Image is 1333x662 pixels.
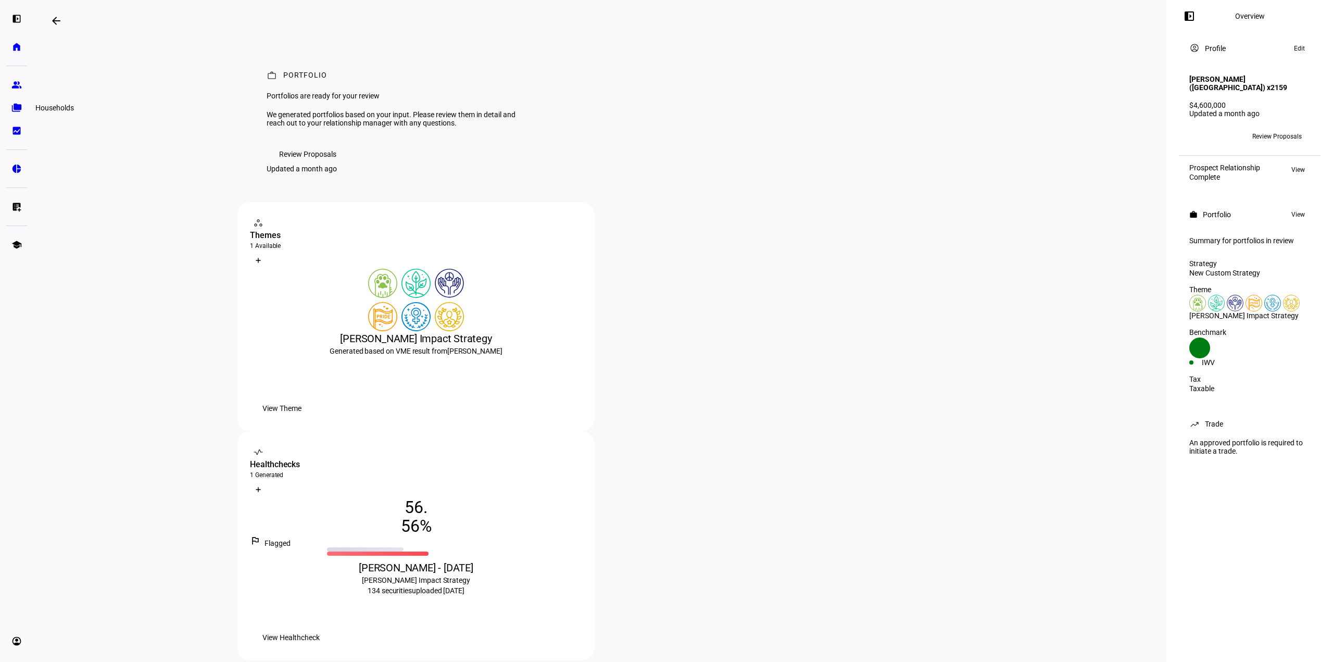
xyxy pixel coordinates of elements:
[1189,285,1310,294] div: Theme
[1210,133,1217,140] span: +3
[31,102,78,114] div: Households
[401,517,420,535] span: 56
[1291,164,1305,176] span: View
[1189,164,1260,172] div: Prospect Relationship
[1189,109,1310,118] div: Updated a month ago
[447,347,502,355] span: [PERSON_NAME]
[1264,295,1281,311] img: womensRights.colored.svg
[279,144,336,165] span: Review Proposals
[11,636,22,646] eth-mat-symbol: account_circle
[1246,295,1262,311] img: lgbtqJustice.colored.svg
[435,269,464,298] img: humanRights.colored.svg
[275,575,557,585] div: [PERSON_NAME] Impact Strategy
[6,36,27,57] a: home
[267,144,349,165] button: Review Proposals
[250,229,582,242] div: Themes
[6,74,27,95] a: group
[11,126,22,136] eth-mat-symbol: bid_landscape
[6,120,27,141] a: bid_landscape
[6,158,27,179] a: pie_chart
[1252,128,1302,145] span: Review Proposals
[250,242,582,250] div: 1 Available
[6,97,27,118] a: folder_copy
[423,498,427,517] span: .
[1289,42,1310,55] button: Edit
[250,627,332,648] button: View Healthcheck
[1244,128,1310,145] button: Review Proposals
[405,498,423,517] span: 56
[1189,75,1310,92] h4: [PERSON_NAME] ([GEOGRAPHIC_DATA]) x2159
[1189,173,1260,181] div: Complete
[1193,133,1202,140] span: LW
[401,269,431,298] img: climateChange.colored.svg
[1203,210,1231,219] div: Portfolio
[420,517,432,535] span: %
[1189,419,1200,429] mat-icon: trending_up
[401,302,431,331] img: womensRights.colored.svg
[250,458,582,471] div: Healthchecks
[267,110,523,127] div: We generated portfolios based on your input. Please review them in detail and reach out to your r...
[1227,295,1243,311] img: humanRights.colored.svg
[1189,42,1310,55] eth-panel-overview-card-header: Profile
[250,535,260,546] mat-icon: outlined_flag
[1189,208,1310,221] eth-panel-overview-card-header: Portfolio
[283,71,327,81] div: Portfolio
[11,14,22,24] eth-mat-symbol: left_panel_open
[368,302,397,331] img: lgbtqJustice.colored.svg
[1202,358,1250,367] div: IWV
[1235,12,1265,20] div: Overview
[368,269,397,298] img: animalWelfare.colored.svg
[267,70,277,81] mat-icon: work
[267,92,523,100] div: Portfolios are ready for your review
[262,398,301,419] span: View Theme
[1205,420,1223,428] div: Trade
[267,165,337,173] div: Updated a month ago
[11,164,22,174] eth-mat-symbol: pie_chart
[1189,295,1206,311] img: animalWelfare.colored.svg
[1189,236,1310,245] div: Summary for portfolios in review
[250,471,582,479] div: 1 Generated
[1189,101,1310,109] div: $4,600,000
[253,447,263,457] mat-icon: vital_signs
[1189,259,1310,268] div: Strategy
[250,346,582,356] div: Generated based on VME result from
[250,560,582,575] div: [PERSON_NAME] - [DATE]
[11,80,22,90] eth-mat-symbol: group
[1183,434,1316,459] div: An approved portfolio is required to initiate a trade.
[1189,269,1310,277] div: New Custom Strategy
[1189,311,1310,320] div: [PERSON_NAME] Impact Strategy
[11,103,22,113] eth-mat-symbol: folder_copy
[435,302,464,331] img: corporateEthics.custom.svg
[250,398,314,419] button: View Theme
[1189,210,1198,219] mat-icon: work
[1189,384,1310,393] div: Taxable
[1294,42,1305,55] span: Edit
[1286,164,1310,176] button: View
[1208,295,1225,311] img: climateChange.colored.svg
[368,586,412,595] span: 134 securities
[250,331,582,346] div: [PERSON_NAME] Impact Strategy
[11,42,22,52] eth-mat-symbol: home
[11,240,22,250] eth-mat-symbol: school
[1291,208,1305,221] span: View
[1283,295,1300,311] img: corporateEthics.custom.svg
[11,202,22,212] eth-mat-symbol: list_alt_add
[1189,418,1310,430] eth-panel-overview-card-header: Trade
[1286,208,1310,221] button: View
[262,627,320,648] span: View Healthcheck
[253,218,263,228] mat-icon: workspaces
[1189,43,1200,53] mat-icon: account_circle
[1205,44,1226,53] div: Profile
[1183,10,1196,22] mat-icon: left_panel_open
[1189,328,1310,336] div: Benchmark
[265,539,291,547] span: Flagged
[50,15,62,27] mat-icon: arrow_backwards
[412,586,464,595] span: uploaded [DATE]
[1189,375,1310,383] div: Tax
